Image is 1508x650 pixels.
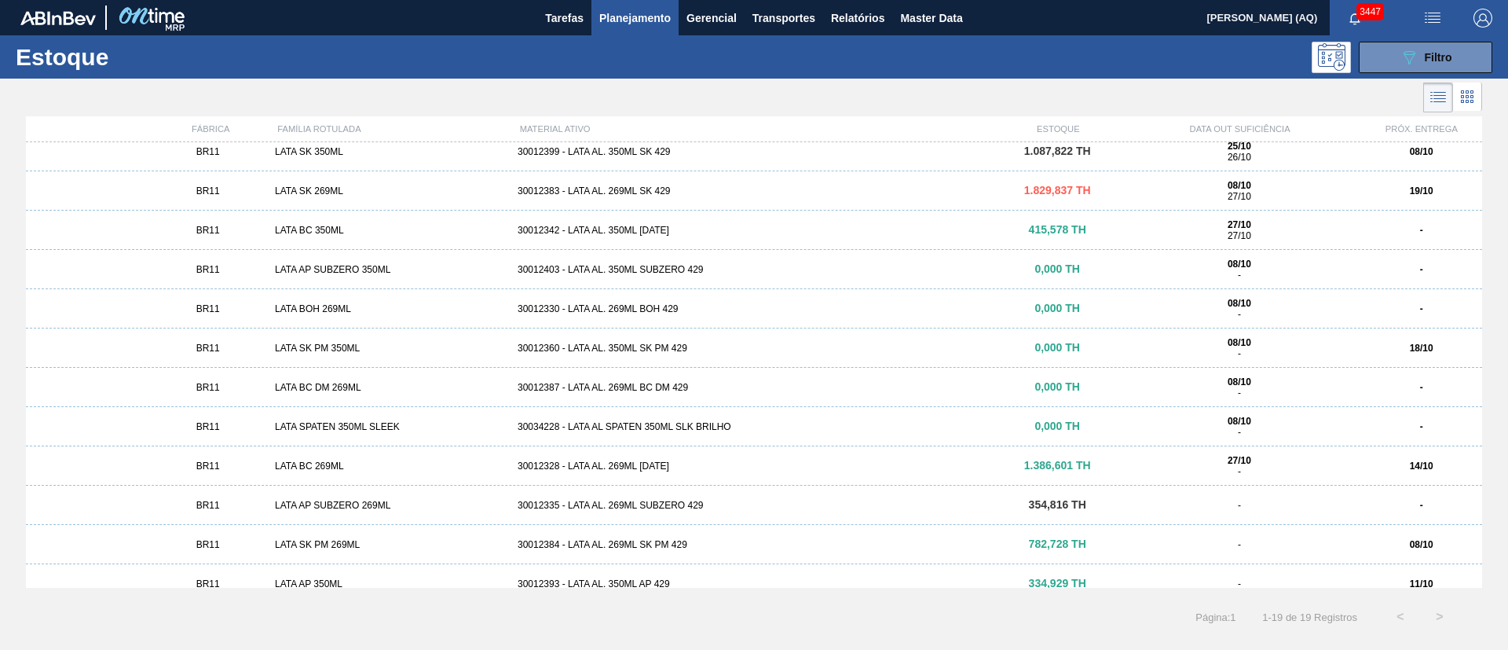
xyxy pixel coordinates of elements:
[269,500,511,511] div: LATA AP SUBZERO 269ML
[1420,225,1423,236] strong: -
[1361,124,1482,134] div: PRÓX. ENTREGA
[196,539,220,550] span: BR11
[269,185,511,196] div: LATA SK 269ML
[545,9,584,28] span: Tarefas
[599,9,671,28] span: Planejamento
[686,9,737,28] span: Gerencial
[1359,42,1492,73] button: Filtro
[1029,538,1086,550] span: 782,728 TH
[1453,83,1482,112] div: Visão em Cards
[1228,191,1251,202] span: 27/10
[1420,303,1423,314] strong: -
[511,185,997,196] div: 30012383 - LATA AL. 269ML SK 429
[1228,416,1251,427] strong: 08/10
[269,461,511,472] div: LATA BC 269ML
[1228,298,1251,309] strong: 08/10
[1238,539,1241,550] span: -
[1228,219,1251,230] strong: 27/10
[511,303,997,314] div: 30012330 - LATA AL. 269ML BOH 429
[997,124,1118,134] div: ESTOQUE
[196,343,220,354] span: BR11
[196,461,220,472] span: BR11
[196,500,220,511] span: BR11
[1228,141,1251,152] strong: 25/10
[1118,124,1360,134] div: DATA OUT SUFICIÊNCIA
[1420,382,1423,393] strong: -
[1228,337,1251,348] strong: 08/10
[1410,146,1433,157] strong: 08/10
[1425,51,1452,64] span: Filtro
[196,578,220,589] span: BR11
[1260,611,1357,623] span: 1 - 19 de 19 Registros
[1034,420,1080,432] span: 0,000 TH
[511,539,997,550] div: 30012384 - LATA AL. 269ML SK PM 429
[1238,500,1241,511] span: -
[269,303,511,314] div: LATA BOH 269ML
[511,500,997,511] div: 30012335 - LATA AL. 269ML SUBZERO 429
[269,146,511,157] div: LATA SK 350ML
[269,421,511,432] div: LATA SPATEN 350ML SLEEK
[1228,455,1251,466] strong: 27/10
[1228,180,1251,191] strong: 08/10
[1238,466,1241,477] span: -
[1228,259,1251,270] strong: 08/10
[1228,152,1251,163] span: 26/10
[269,578,511,589] div: LATA AP 350ML
[1420,500,1423,511] strong: -
[1423,9,1442,28] img: userActions
[1024,145,1091,157] span: 1.087,822 TH
[1420,264,1423,275] strong: -
[511,461,997,472] div: 30012328 - LATA AL. 269ML [DATE]
[511,264,997,275] div: 30012403 - LATA AL. 350ML SUBZERO 429
[1410,343,1433,354] strong: 18/10
[196,421,220,432] span: BR11
[511,578,997,589] div: 30012393 - LATA AL. 350ML AP 429
[511,225,997,236] div: 30012342 - LATA AL. 350ML [DATE]
[150,124,271,134] div: FÁBRICA
[1423,83,1453,112] div: Visão em Lista
[1420,597,1459,637] button: >
[269,264,511,275] div: LATA AP SUBZERO 350ML
[1238,309,1241,320] span: -
[196,382,220,393] span: BR11
[1410,539,1433,550] strong: 08/10
[269,225,511,236] div: LATA BC 350ML
[1024,459,1091,472] span: 1.386,601 TH
[511,343,997,354] div: 30012360 - LATA AL. 350ML SK PM 429
[1356,3,1384,20] span: 3447
[20,11,96,25] img: TNhmsLtSVTkK8tSr43FrP2fwEKptu5GPRR3wAAAABJRU5ErkJggg==
[1312,42,1351,73] div: Pogramando: nenhum usuário selecionado
[1034,341,1080,354] span: 0,000 TH
[1238,578,1241,589] span: -
[511,421,997,432] div: 30034228 - LATA AL SPATEN 350ML SLK BRILHO
[1420,421,1423,432] strong: -
[1029,577,1086,589] span: 334,929 TH
[1029,498,1086,511] span: 354,816 TH
[1238,348,1241,359] span: -
[269,382,511,393] div: LATA BC DM 269ML
[1024,184,1091,196] span: 1.829,837 TH
[196,146,220,157] span: BR11
[831,9,884,28] span: Relatórios
[1195,611,1235,623] span: Página : 1
[900,9,962,28] span: Master Data
[1228,230,1251,241] span: 27/10
[271,124,513,134] div: FAMÍLIA ROTULADA
[1381,597,1420,637] button: <
[269,343,511,354] div: LATA SK PM 350ML
[752,9,815,28] span: Transportes
[1034,302,1080,314] span: 0,000 TH
[1410,461,1433,472] strong: 14/10
[196,264,220,275] span: BR11
[1034,263,1080,275] span: 0,000 TH
[511,382,997,393] div: 30012387 - LATA AL. 269ML BC DM 429
[269,539,511,550] div: LATA SK PM 269ML
[1034,380,1080,393] span: 0,000 TH
[196,225,220,236] span: BR11
[16,48,251,66] h1: Estoque
[196,185,220,196] span: BR11
[1410,578,1433,589] strong: 11/10
[1473,9,1492,28] img: Logout
[511,146,997,157] div: 30012399 - LATA AL. 350ML SK 429
[514,124,998,134] div: MATERIAL ATIVO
